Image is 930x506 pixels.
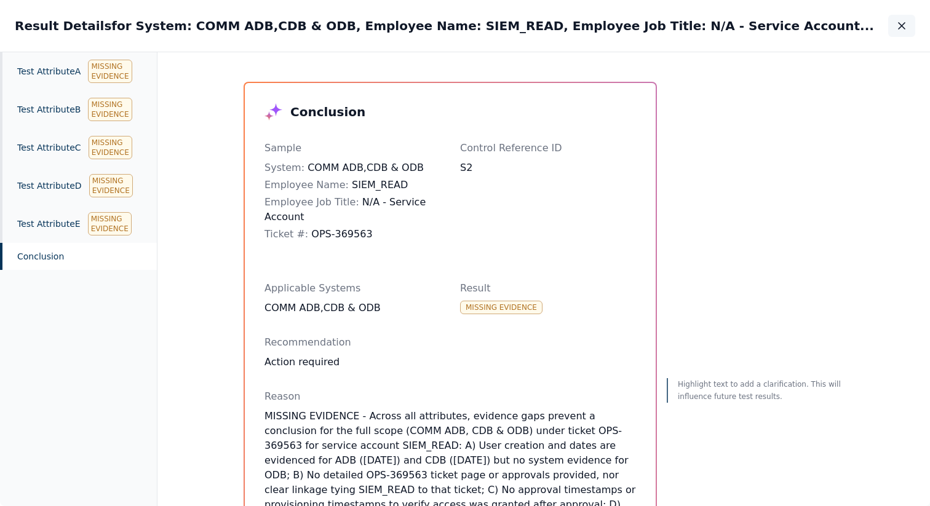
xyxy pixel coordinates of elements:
div: Missing Evidence [88,60,132,83]
p: Highlight text to add a clarification. This will influence future test results. [678,378,844,403]
span: System : [264,162,304,173]
div: Action required [264,355,636,370]
div: Missing Evidence [89,174,133,197]
div: COMM ADB,CDB & ODB [264,301,440,315]
h3: Conclusion [290,103,365,121]
div: N/A - Service Account [264,195,440,224]
p: Control Reference ID [460,141,636,156]
p: Sample [264,141,440,156]
div: COMM ADB,CDB & ODB [264,160,440,175]
div: OPS-369563 [264,227,440,242]
span: Employee Job Title : [264,196,359,208]
p: Reason [264,389,636,404]
div: Missing Evidence [88,98,132,121]
div: Missing Evidence [89,136,132,159]
p: Recommendation [264,335,636,350]
p: Result [460,281,636,296]
div: S2 [460,160,636,175]
span: Employee Name : [264,179,349,191]
div: Missing Evidence [88,212,132,235]
h2: Result Details for System: COMM ADB,CDB & ODB, Employee Name: SIEM_READ, Employee Job Title: N/A ... [15,17,874,34]
p: Applicable Systems [264,281,440,296]
span: Ticket # : [264,228,308,240]
div: Missing Evidence [460,301,542,314]
div: SIEM_READ [264,178,440,192]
